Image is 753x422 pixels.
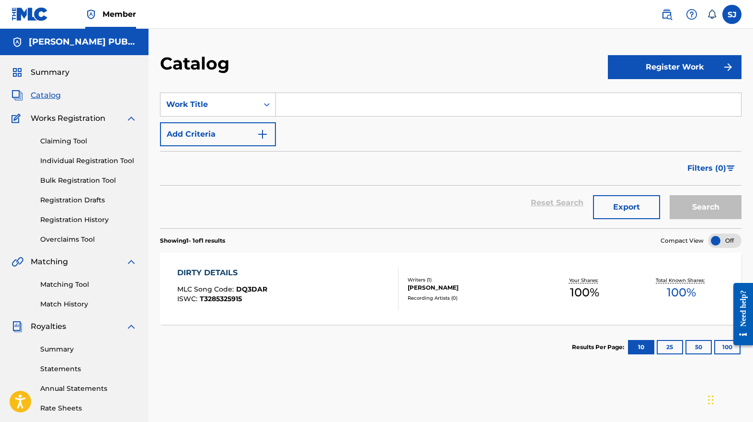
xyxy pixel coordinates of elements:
a: Matching Tool [40,280,137,290]
button: 10 [628,340,654,354]
img: search [661,9,673,20]
img: f7272a7cc735f4ea7f67.svg [722,61,734,73]
div: Recording Artists ( 0 ) [408,294,536,302]
img: expand [125,321,137,332]
img: filter [727,165,735,171]
div: Notifications [707,10,717,19]
img: Summary [11,67,23,78]
div: Work Title [166,99,252,110]
button: 25 [657,340,683,354]
div: Help [682,5,701,24]
a: Rate Sheets [40,403,137,413]
p: Showing 1 - 1 of 1 results [160,236,225,245]
span: Works Registration [31,113,105,124]
a: Match History [40,299,137,309]
p: Results Per Page: [572,343,627,352]
img: expand [125,113,137,124]
iframe: Resource Center [726,276,753,353]
img: Matching [11,256,23,268]
button: 50 [685,340,712,354]
p: Your Shares: [569,277,601,284]
button: Register Work [608,55,742,79]
div: Drag [708,386,714,414]
a: Statements [40,364,137,374]
a: DIRTY DETAILSMLC Song Code:DQ3DARISWC:T3285325915Writers (1)[PERSON_NAME]Recording Artists (0)You... [160,253,742,325]
div: DIRTY DETAILS [177,267,267,279]
span: 100 % [570,284,599,301]
a: Registration History [40,215,137,225]
div: User Menu [722,5,742,24]
img: Accounts [11,36,23,48]
form: Search Form [160,93,742,228]
span: Matching [31,256,68,268]
div: Writers ( 1 ) [408,276,536,283]
a: Overclaims Tool [40,234,137,245]
button: Export [593,195,660,219]
span: T3285325915 [200,294,242,303]
span: ISWC : [177,294,200,303]
button: Add Criteria [160,122,276,146]
img: help [686,9,697,20]
span: Filters ( 0 ) [687,163,726,174]
span: Summary [31,67,69,78]
img: Royalties [11,321,23,332]
a: Bulk Registration Tool [40,176,137,186]
span: Catalog [31,90,61,101]
a: Claiming Tool [40,136,137,146]
iframe: Chat Widget [705,376,753,422]
span: MLC Song Code : [177,285,236,293]
a: Registration Drafts [40,195,137,205]
h2: Catalog [160,53,234,74]
a: SummarySummary [11,67,69,78]
a: Public Search [657,5,676,24]
a: Individual Registration Tool [40,156,137,166]
h5: SHELLY JOHNSON PUBLISHING [29,36,137,47]
div: [PERSON_NAME] [408,283,536,292]
img: Works Registration [11,113,24,124]
span: DQ3DAR [236,285,267,293]
button: 100 [714,340,741,354]
span: Member [103,9,136,20]
a: Summary [40,344,137,354]
span: 100 % [667,284,696,301]
span: Compact View [661,236,704,245]
img: expand [125,256,137,268]
span: Royalties [31,321,66,332]
a: CatalogCatalog [11,90,61,101]
img: MLC Logo [11,7,48,21]
img: 9d2ae6d4665cec9f34b9.svg [257,129,268,140]
p: Total Known Shares: [656,277,707,284]
img: Catalog [11,90,23,101]
img: Top Rightsholder [85,9,97,20]
a: Annual Statements [40,384,137,394]
button: Filters (0) [682,156,742,180]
